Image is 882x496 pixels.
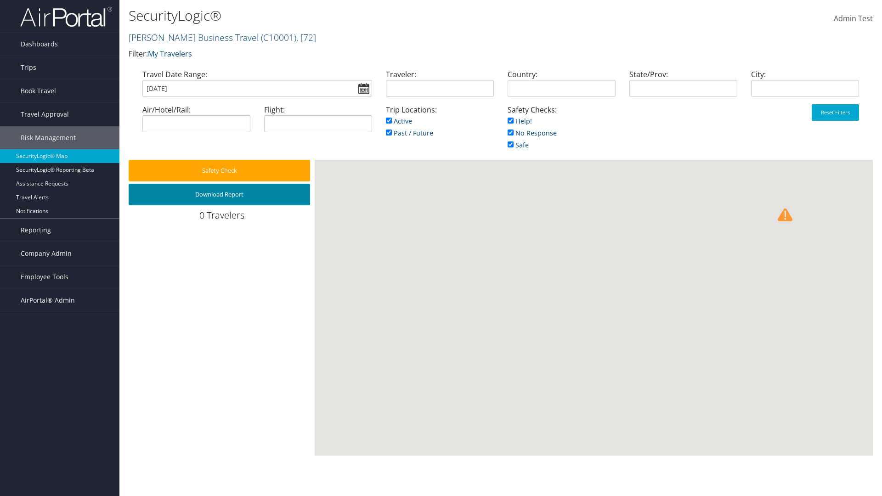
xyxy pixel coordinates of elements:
[21,103,69,126] span: Travel Approval
[379,104,501,148] div: Trip Locations:
[21,289,75,312] span: AirPortal® Admin
[136,104,257,140] div: Air/Hotel/Rail:
[21,56,36,79] span: Trips
[386,117,412,125] a: Active
[771,203,786,218] div: Green earthquake alert (Magnitude 5.2M, Depth:10km) in Afghanistan 02/09/2025 12:29 UTC, 8.1 mill...
[21,219,51,242] span: Reporting
[379,69,501,104] div: Traveler:
[834,5,873,33] a: Admin Test
[129,160,310,181] button: Safety Check
[508,141,529,149] a: Safe
[129,184,310,205] button: Download Report
[21,33,58,56] span: Dashboards
[148,49,192,59] a: My Travelers
[508,117,532,125] a: Help!
[129,48,625,60] p: Filter:
[20,6,112,28] img: airportal-logo.png
[296,31,316,44] span: , [ 72 ]
[792,184,807,198] div: Green earthquake alert (Magnitude 4.9M, Depth:10km) in China 02/09/2025 07:58 UTC, 490 thousand i...
[21,79,56,102] span: Book Travel
[508,129,557,137] a: No Response
[21,242,72,265] span: Company Admin
[386,129,433,137] a: Past / Future
[812,104,859,121] button: Reset Filters
[129,6,625,25] h1: SecurityLogic®
[129,209,315,226] div: 0 Travelers
[501,69,622,104] div: Country:
[501,104,622,160] div: Safety Checks:
[261,31,296,44] span: ( C10001 )
[21,126,76,149] span: Risk Management
[257,104,379,140] div: Flight:
[21,265,68,288] span: Employee Tools
[129,31,316,44] a: [PERSON_NAME] Business Travel
[834,13,873,23] span: Admin Test
[622,69,744,104] div: State/Prov:
[136,69,379,104] div: Travel Date Range:
[744,69,866,104] div: City:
